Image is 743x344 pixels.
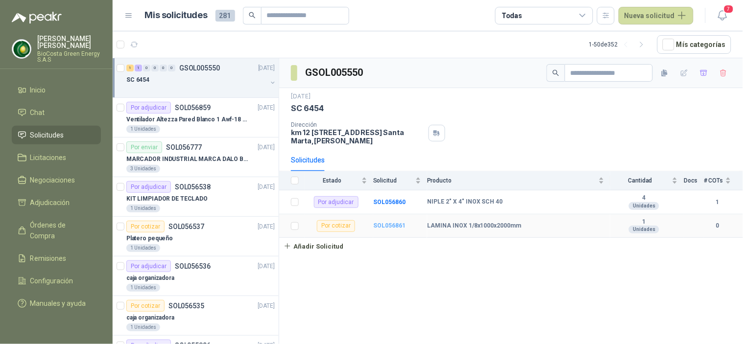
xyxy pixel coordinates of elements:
[12,272,101,290] a: Configuración
[113,217,279,256] a: Por cotizarSOL056537[DATE] Platero pequeño1 Unidades
[305,171,373,190] th: Estado
[126,125,160,133] div: 1 Unidades
[314,196,359,208] div: Por adjudicar
[373,177,413,184] span: Solicitud
[12,103,101,122] a: Chat
[291,103,324,114] p: SC 6454
[12,148,101,167] a: Licitaciones
[113,177,279,217] a: Por adjudicarSOL056538[DATE] KIT LIMPIADOR DE TECLADO1 Unidades
[135,65,142,71] div: 1
[126,141,162,153] div: Por enviar
[258,143,275,152] p: [DATE]
[126,65,134,71] div: 1
[126,181,171,193] div: Por adjudicar
[126,205,160,212] div: 1 Unidades
[179,65,220,71] p: GSOL005550
[373,199,406,206] a: SOL056860
[12,81,101,99] a: Inicio
[291,155,325,165] div: Solicitudes
[723,4,734,14] span: 7
[249,12,256,19] span: search
[258,301,275,311] p: [DATE]
[113,256,279,296] a: Por adjudicarSOL056536[DATE] caja organizadora1 Unidades
[657,35,731,54] button: Mís categorías
[12,12,62,23] img: Logo peakr
[168,65,175,71] div: 0
[126,234,173,243] p: Platero pequeño
[258,64,275,73] p: [DATE]
[113,138,279,177] a: Por enviarSOL056777[DATE] MARCADOR INDUSTRIAL MARCA DALO BLANCO3 Unidades
[145,8,208,23] h1: Mis solicitudes
[427,171,610,190] th: Producto
[30,85,46,95] span: Inicio
[126,165,160,173] div: 3 Unidades
[126,115,248,124] p: Ventilador Altezza Pared Blanco 1 Awf-18 Pro Balinera
[704,177,723,184] span: # COTs
[166,144,202,151] p: SOL056777
[216,10,235,22] span: 281
[30,152,67,163] span: Licitaciones
[12,193,101,212] a: Adjudicación
[126,274,174,283] p: caja organizadora
[30,107,45,118] span: Chat
[704,171,743,190] th: # COTs
[126,300,165,312] div: Por cotizar
[258,262,275,271] p: [DATE]
[279,238,348,254] button: Añadir Solicitud
[610,194,678,202] b: 4
[258,222,275,231] p: [DATE]
[30,220,92,241] span: Órdenes de Compra
[373,171,427,190] th: Solicitud
[168,302,204,309] p: SOL056535
[126,284,160,292] div: 1 Unidades
[629,202,659,210] div: Unidades
[373,222,406,229] a: SOL056861
[12,249,101,268] a: Remisiones
[552,69,559,76] span: search
[30,130,64,140] span: Solicitudes
[151,65,159,71] div: 0
[610,177,670,184] span: Cantidad
[126,62,277,93] a: 1 1 0 0 0 0 GSOL005550[DATE] SC 6454
[126,75,149,85] p: SC 6454
[291,128,425,145] p: km 12 [STREET_ADDRESS] Santa Marta , [PERSON_NAME]
[175,263,211,270] p: SOL056536
[126,244,160,252] div: 1 Unidades
[30,197,70,208] span: Adjudicación
[126,102,171,114] div: Por adjudicar
[704,221,731,230] b: 0
[12,40,31,58] img: Company Logo
[305,177,360,184] span: Estado
[704,198,731,207] b: 1
[589,37,649,52] div: 1 - 50 de 352
[12,216,101,245] a: Órdenes de Compra
[305,65,364,80] h3: GSOL005550
[30,298,86,309] span: Manuales y ayuda
[126,221,165,232] div: Por cotizar
[279,238,743,254] a: Añadir Solicitud
[317,220,355,232] div: Por cotizar
[12,294,101,313] a: Manuales y ayuda
[502,10,522,21] div: Todas
[30,253,67,264] span: Remisiones
[126,194,208,204] p: KIT LIMPIADOR DE TECLADO
[113,98,279,138] a: Por adjudicarSOL056859[DATE] Ventilador Altezza Pared Blanco 1 Awf-18 Pro Balinera1 Unidades
[714,7,731,24] button: 7
[427,177,597,184] span: Producto
[619,7,694,24] button: Nueva solicitud
[291,121,425,128] p: Dirección
[12,126,101,144] a: Solicitudes
[610,218,678,226] b: 1
[12,171,101,189] a: Negociaciones
[126,155,248,164] p: MARCADOR INDUSTRIAL MARCA DALO BLANCO
[126,260,171,272] div: Por adjudicar
[610,171,684,190] th: Cantidad
[126,323,160,331] div: 1 Unidades
[427,198,503,206] b: NIPLE 2" X 4" INOX SCH 40
[37,35,101,49] p: [PERSON_NAME] [PERSON_NAME]
[291,92,311,101] p: [DATE]
[30,275,73,286] span: Configuración
[427,222,522,230] b: LAMINA INOX 1/8x1000x2000mm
